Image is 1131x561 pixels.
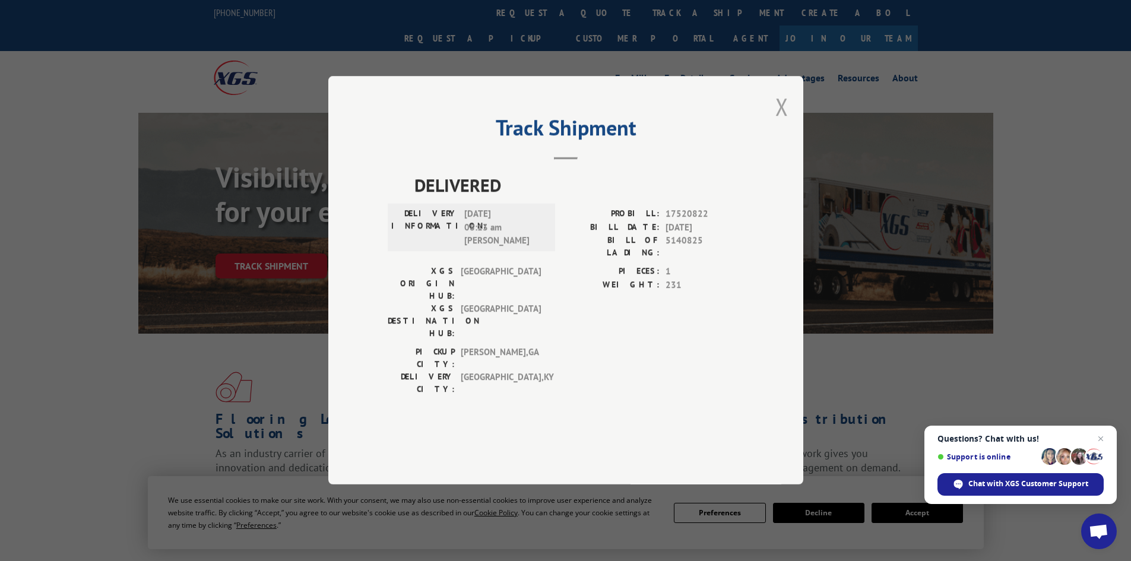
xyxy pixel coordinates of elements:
[461,303,541,340] span: [GEOGRAPHIC_DATA]
[566,265,660,279] label: PIECES:
[391,208,458,248] label: DELIVERY INFORMATION:
[414,172,744,199] span: DELIVERED
[388,303,455,340] label: XGS DESTINATION HUB:
[937,452,1037,461] span: Support is online
[566,208,660,221] label: PROBILL:
[666,234,744,259] span: 5140825
[461,346,541,371] span: [PERSON_NAME] , GA
[464,208,544,248] span: [DATE] 08:13 am [PERSON_NAME]
[388,119,744,142] h2: Track Shipment
[388,371,455,396] label: DELIVERY CITY:
[775,91,788,122] button: Close modal
[666,278,744,292] span: 231
[937,473,1104,496] span: Chat with XGS Customer Support
[1081,514,1117,549] a: Open chat
[666,208,744,221] span: 17520822
[566,221,660,234] label: BILL DATE:
[666,265,744,279] span: 1
[566,278,660,292] label: WEIGHT:
[388,346,455,371] label: PICKUP CITY:
[388,265,455,303] label: XGS ORIGIN HUB:
[461,265,541,303] span: [GEOGRAPHIC_DATA]
[666,221,744,234] span: [DATE]
[968,478,1088,489] span: Chat with XGS Customer Support
[566,234,660,259] label: BILL OF LADING:
[937,434,1104,443] span: Questions? Chat with us!
[461,371,541,396] span: [GEOGRAPHIC_DATA] , KY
